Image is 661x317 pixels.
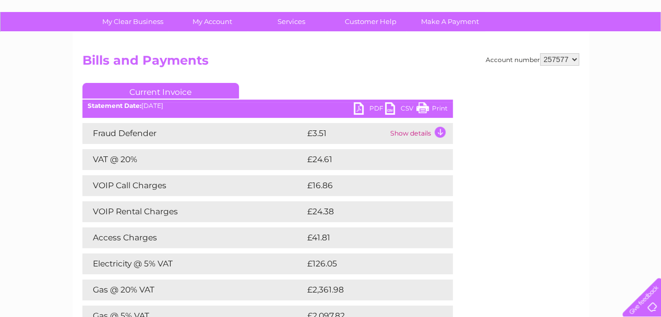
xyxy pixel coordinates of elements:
td: £41.81 [305,227,430,248]
td: VOIP Call Charges [82,175,305,196]
img: logo.png [23,27,76,59]
td: £2,361.98 [305,279,436,300]
td: Gas @ 20% VAT [82,279,305,300]
div: Account number [486,53,579,66]
td: VAT @ 20% [82,149,305,170]
td: £3.51 [305,123,388,144]
td: Access Charges [82,227,305,248]
a: Make A Payment [407,12,493,31]
a: Customer Help [328,12,414,31]
a: Services [248,12,334,31]
a: 0333 014 3131 [464,5,536,18]
a: My Clear Business [90,12,176,31]
td: Fraud Defender [82,123,305,144]
a: Energy [503,44,526,52]
a: My Account [169,12,255,31]
td: £16.86 [305,175,431,196]
a: Blog [570,44,585,52]
a: Telecoms [533,44,564,52]
b: Statement Date: [88,102,141,109]
div: [DATE] [82,102,453,109]
a: Water [477,44,497,52]
a: PDF [354,102,385,117]
a: Current Invoice [82,83,239,99]
a: CSV [385,102,416,117]
td: £24.61 [305,149,431,170]
div: Clear Business is a trading name of Verastar Limited (registered in [GEOGRAPHIC_DATA] No. 3667643... [85,6,578,51]
td: £126.05 [305,253,434,274]
td: Electricity @ 5% VAT [82,253,305,274]
td: Show details [388,123,453,144]
a: Contact [592,44,617,52]
td: £24.38 [305,201,432,222]
td: VOIP Rental Charges [82,201,305,222]
a: Print [416,102,448,117]
h2: Bills and Payments [82,53,579,73]
a: Log out [627,44,651,52]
